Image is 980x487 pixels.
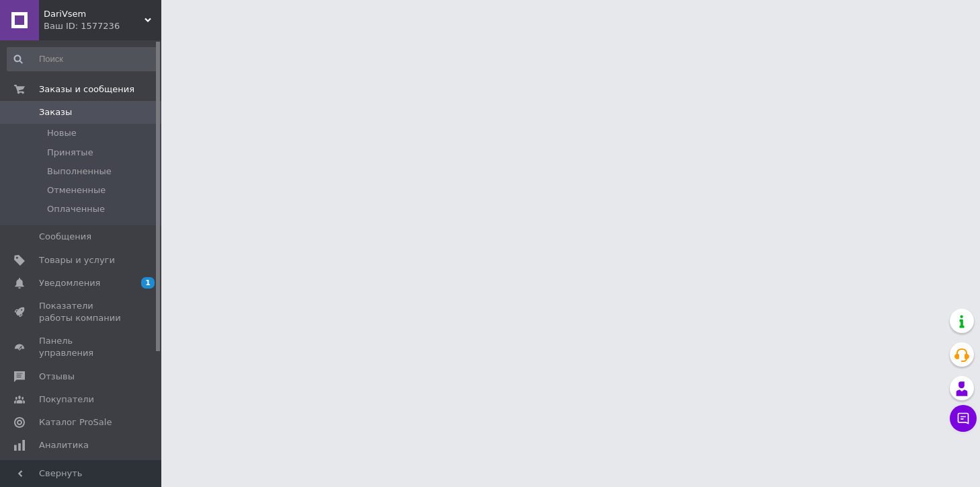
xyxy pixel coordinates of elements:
button: Чат с покупателем [950,405,977,432]
span: Новые [47,127,77,139]
span: Каталог ProSale [39,416,112,428]
span: Покупатели [39,394,94,406]
span: Отмененные [47,184,106,196]
span: Сообщения [39,231,91,243]
span: Отзывы [39,371,75,383]
div: Ваш ID: 1577236 [44,20,161,32]
span: Аналитика [39,439,89,451]
span: Заказы [39,106,72,118]
span: 1 [141,277,155,289]
span: Заказы и сообщения [39,83,134,96]
span: Принятые [47,147,93,159]
span: Выполненные [47,165,112,178]
span: Товары и услуги [39,254,115,266]
input: Поиск [7,47,159,71]
span: Оплаченные [47,203,105,215]
span: Показатели работы компании [39,300,124,324]
span: DariVsem [44,8,145,20]
span: Панель управления [39,335,124,359]
span: Уведомления [39,277,100,289]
